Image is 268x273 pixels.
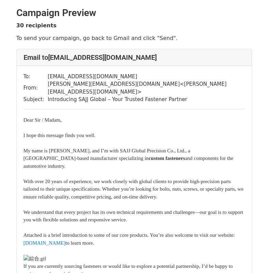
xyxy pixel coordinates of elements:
[16,35,252,42] p: To send your campaign, go back to Gmail and click "Send".
[48,96,245,104] td: Introducing SAJJ Global – Your Trusted Fastener Partner
[149,155,185,161] b: custom fasteners
[24,117,62,123] font: Dear Sir / Madam
[24,53,245,62] h4: Email to [EMAIL_ADDRESS][DOMAIN_NAME]
[48,80,245,96] td: [PERSON_NAME][EMAIL_ADDRESS][DOMAIN_NAME] < [PERSON_NAME][EMAIL_ADDRESS][DOMAIN_NAME] >
[24,255,46,263] img: 綜合.gif
[48,73,245,81] td: [EMAIL_ADDRESS][DOMAIN_NAME]
[16,7,252,19] h2: Campaign Preview
[24,96,48,104] td: Subject:
[24,73,48,81] td: To:
[60,117,61,123] span: ,
[24,80,48,96] td: From:
[16,22,57,29] strong: 30 recipients
[24,240,66,246] a: [DOMAIN_NAME]
[24,133,244,246] font: I hope this message finds you well. My name is [PERSON_NAME], and I’m with SAJJ Global Precision ...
